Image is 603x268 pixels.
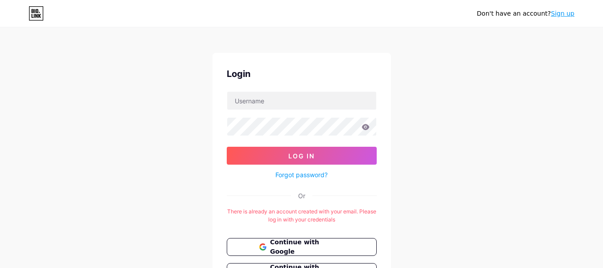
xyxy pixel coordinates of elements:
div: Or [298,191,305,200]
button: Log In [227,147,377,165]
span: Log In [288,152,315,160]
input: Username [227,92,376,110]
a: Forgot password? [275,170,328,179]
div: There is already an account created with your email. Please log in with your credentials [227,208,377,224]
div: Don't have an account? [477,9,574,18]
button: Continue with Google [227,238,377,256]
a: Sign up [551,10,574,17]
div: Login [227,67,377,81]
span: Continue with Google [270,238,344,256]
